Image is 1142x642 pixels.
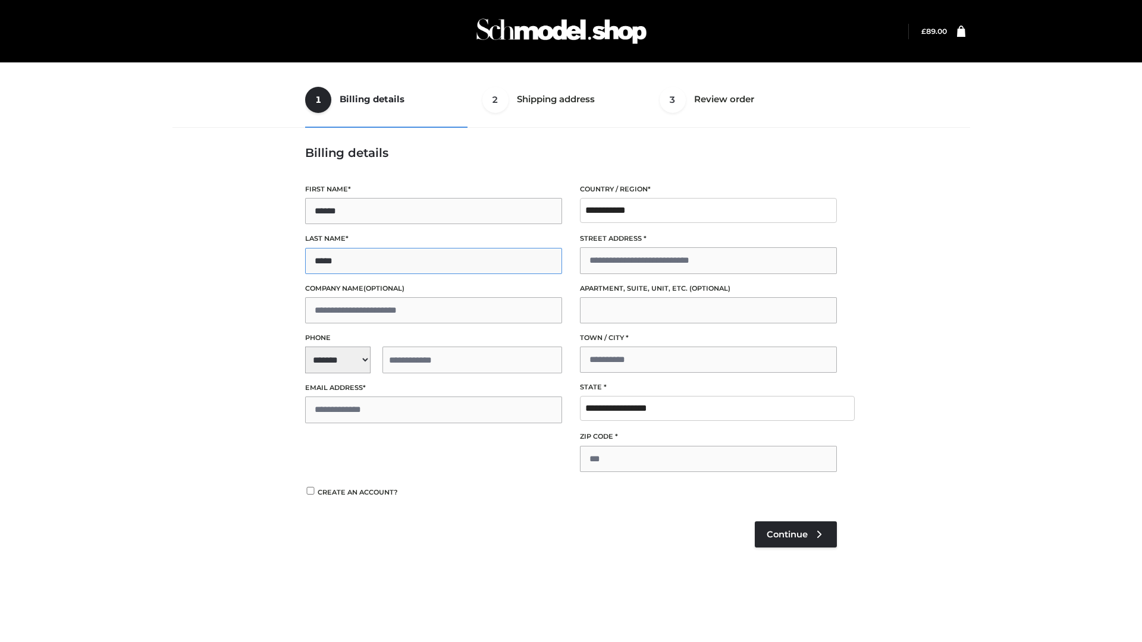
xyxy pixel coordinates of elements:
span: Continue [767,529,808,540]
label: Last name [305,233,562,244]
h3: Billing details [305,146,837,160]
label: Country / Region [580,184,837,195]
label: ZIP Code [580,431,837,442]
span: Create an account? [318,488,398,496]
bdi: 89.00 [921,27,947,36]
label: First name [305,184,562,195]
label: Street address [580,233,837,244]
input: Create an account? [305,487,316,495]
span: (optional) [363,284,404,292]
label: Town / City [580,332,837,344]
label: State [580,382,837,393]
label: Apartment, suite, unit, etc. [580,283,837,294]
a: Continue [755,521,837,547]
a: £89.00 [921,27,947,36]
span: £ [921,27,926,36]
img: Schmodel Admin 964 [472,8,651,55]
label: Email address [305,382,562,394]
label: Company name [305,283,562,294]
label: Phone [305,332,562,344]
span: (optional) [689,284,730,292]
